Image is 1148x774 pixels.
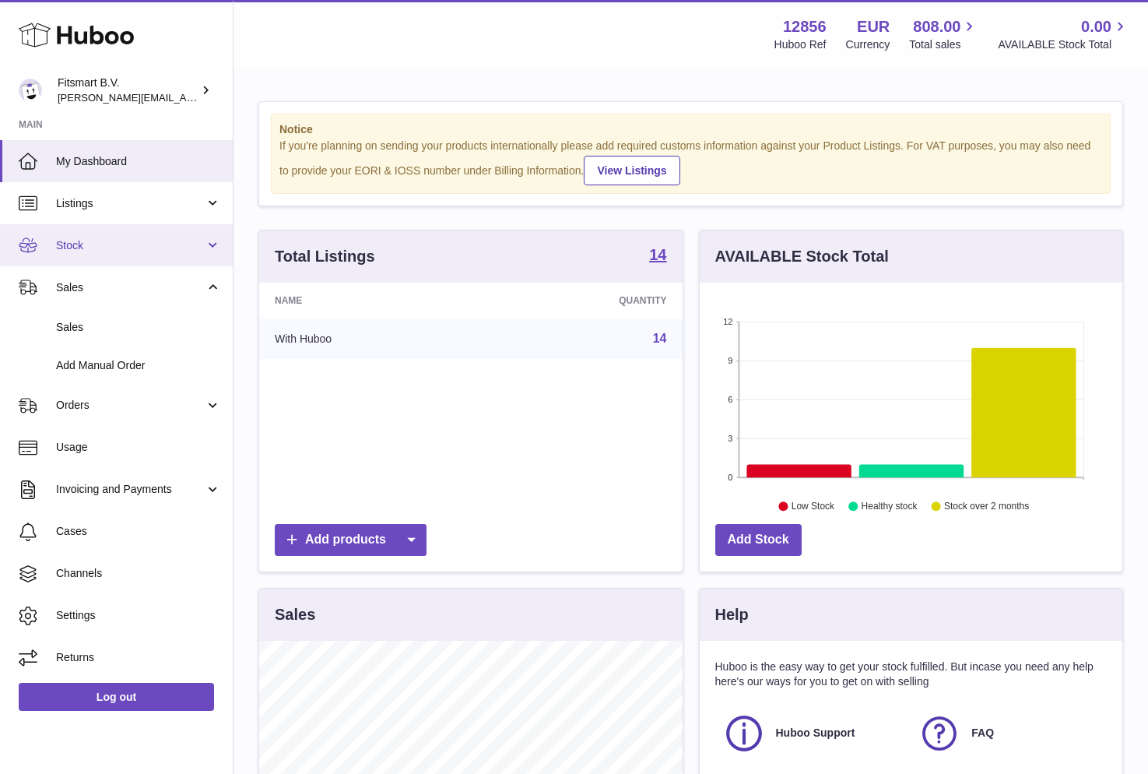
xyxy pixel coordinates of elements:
h3: AVAILABLE Stock Total [715,246,889,267]
a: View Listings [584,156,679,185]
h3: Total Listings [275,246,375,267]
td: With Huboo [259,318,483,359]
span: 808.00 [913,16,960,37]
strong: 12856 [783,16,827,37]
h3: Help [715,604,749,625]
div: Currency [846,37,890,52]
a: Log out [19,683,214,711]
img: jonathan@leaderoo.com [19,79,42,102]
div: Fitsmart B.V. [58,76,198,105]
span: Invoicing and Payments [56,482,205,497]
text: 3 [728,434,732,443]
span: Listings [56,196,205,211]
text: 12 [723,317,732,326]
a: FAQ [918,712,1099,755]
text: 0 [728,473,732,482]
span: Total sales [909,37,978,52]
strong: 14 [649,247,666,262]
span: Channels [56,566,221,581]
a: Add Stock [715,524,802,556]
span: [PERSON_NAME][EMAIL_ADDRESS][DOMAIN_NAME] [58,91,312,104]
p: Huboo is the easy way to get your stock fulfilled. But incase you need any help here's our ways f... [715,660,1108,689]
span: Returns [56,650,221,665]
strong: Notice [279,122,1102,137]
a: Huboo Support [723,712,904,755]
span: Add Manual Order [56,358,221,373]
a: 808.00 Total sales [909,16,978,52]
h3: Sales [275,604,315,625]
span: 0.00 [1081,16,1111,37]
text: Healthy stock [861,501,918,512]
text: 6 [728,395,732,404]
span: AVAILABLE Stock Total [998,37,1129,52]
a: 14 [653,332,667,345]
a: 14 [649,247,666,266]
span: Sales [56,320,221,335]
span: Settings [56,608,221,623]
span: Sales [56,280,205,295]
span: Orders [56,398,205,413]
th: Name [259,283,483,318]
th: Quantity [483,283,683,318]
span: Cases [56,524,221,539]
strong: EUR [857,16,890,37]
a: 0.00 AVAILABLE Stock Total [998,16,1129,52]
text: Low Stock [791,501,834,512]
text: Stock over 2 months [944,501,1029,512]
span: My Dashboard [56,154,221,169]
text: 9 [728,356,732,365]
a: Add products [275,524,427,556]
div: Huboo Ref [774,37,827,52]
span: Stock [56,238,205,253]
span: Usage [56,440,221,455]
span: FAQ [971,726,994,741]
div: If you're planning on sending your products internationally please add required customs informati... [279,139,1102,185]
span: Huboo Support [776,726,855,741]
